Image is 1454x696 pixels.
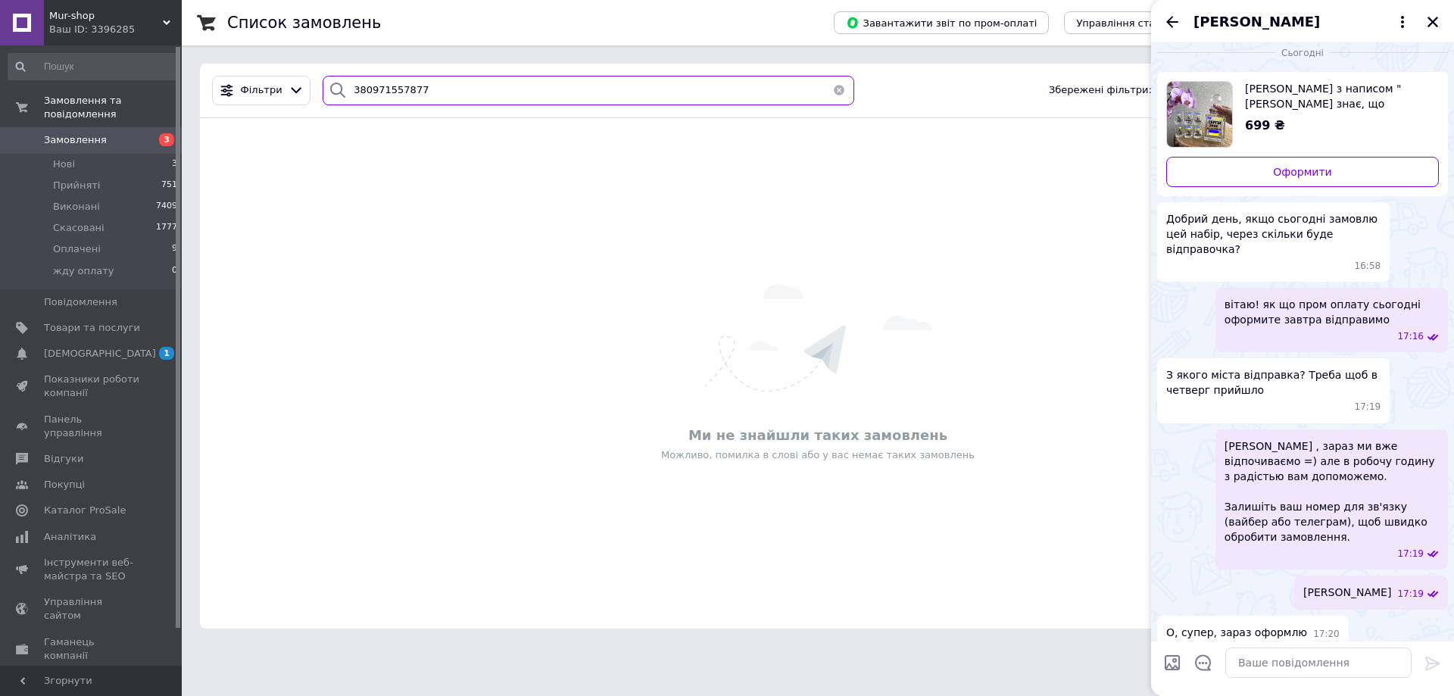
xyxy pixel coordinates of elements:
[1193,12,1320,32] span: [PERSON_NAME]
[1225,297,1439,327] span: вітаю! як що пром оплату сьогодні оформите завтра відправимо
[846,16,1037,30] span: Завантажити звіт по пром-оплаті
[44,347,156,360] span: [DEMOGRAPHIC_DATA]
[44,321,140,335] span: Товари та послуги
[53,179,100,192] span: Прийняті
[1355,260,1381,273] span: 16:58 12.08.2025
[1049,83,1152,98] span: Збережені фільтри:
[44,413,140,440] span: Панель управління
[53,221,105,235] span: Скасовані
[44,452,83,466] span: Відгуки
[1313,628,1340,641] span: 17:20 12.08.2025
[1397,588,1424,601] span: 17:19 12.08.2025
[1166,367,1381,398] span: З якого міста відправка? Треба щоб в четверг прийшло
[227,14,381,32] h1: Список замовлень
[1424,13,1442,31] button: Закрити
[241,83,282,98] span: Фільтри
[1166,157,1439,187] a: Оформити
[207,426,1428,445] div: Ми не знайшли таких замовлень
[44,635,140,663] span: Гаманець компанії
[1157,45,1448,60] div: 12.08.2025
[44,530,96,544] span: Аналітика
[1076,17,1192,29] span: Управління статусами
[44,94,182,121] span: Замовлення та повідомлення
[53,264,114,278] span: жду оплату
[44,295,117,309] span: Повідомлення
[161,179,177,192] span: 751
[834,11,1049,34] button: Завантажити звіт по пром-оплаті
[1163,13,1181,31] button: Назад
[49,9,163,23] span: Mur-shop
[1167,82,1232,147] img: 6307147739_w640_h640_grafin-s-nadpisyu.jpg
[1397,330,1424,343] span: 17:16 12.08.2025
[53,242,101,256] span: Оплачені
[1245,81,1427,111] span: [PERSON_NAME] з написом "[PERSON_NAME] знає, що наливає" та 6 чарок у комплекті - можна будь-яке ...
[1355,401,1381,414] span: 17:19 12.08.2025
[44,556,140,583] span: Інструменти веб-майстра та SEO
[53,158,75,171] span: Нові
[1303,585,1391,601] span: [PERSON_NAME]
[705,284,931,392] img: Нічого не знайдено
[49,23,182,36] div: Ваш ID: 3396285
[44,133,107,147] span: Замовлення
[156,221,177,235] span: 1777
[172,158,177,171] span: 3
[172,242,177,256] span: 9
[1275,47,1330,60] span: Сьогодні
[159,133,174,146] span: 3
[1225,439,1439,545] span: [PERSON_NAME] , зараз ми вже відпочиваємо =) але в робочу годину з радістью вам допоможемо. Залиш...
[8,53,179,80] input: Пошук
[1193,653,1213,673] button: Відкрити шаблони відповідей
[323,76,854,105] input: Пошук за номером замовлення, ПІБ покупця, номером телефону, Email, номером накладної
[207,448,1428,462] div: Можливо, помилка в слові або у вас немає таких замовлень
[44,595,140,623] span: Управління сайтом
[1166,81,1439,148] a: Переглянути товар
[1397,548,1424,560] span: 17:19 12.08.2025
[1166,211,1381,257] span: Добрий день, якщо сьогодні замовлю цей набір, через скільки буде відправочка?
[1193,12,1412,32] button: [PERSON_NAME]
[1064,11,1204,34] button: Управління статусами
[824,76,854,105] button: Очистить
[1166,625,1307,641] span: О, супер, зараз оформлю
[44,373,140,400] span: Показники роботи компанії
[53,200,100,214] span: Виконані
[172,264,177,278] span: 0
[1245,118,1285,133] span: 699 ₴
[156,200,177,214] span: 7409
[44,504,126,517] span: Каталог ProSale
[44,478,85,492] span: Покупці
[159,347,174,360] span: 1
